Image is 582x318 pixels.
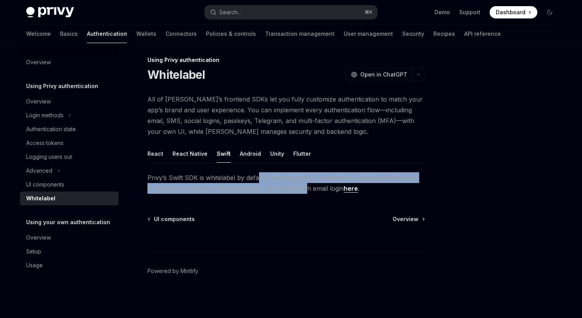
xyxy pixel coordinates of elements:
a: Dashboard [490,6,537,18]
span: Open in ChatGPT [360,71,407,78]
a: Powered by Mintlify [147,267,198,275]
a: Security [402,25,424,43]
a: Demo [435,8,450,16]
span: Overview [393,215,418,223]
div: Logging users out [26,152,72,161]
div: Overview [26,58,51,67]
div: Whitelabel [26,194,55,203]
a: Authentication [87,25,127,43]
a: Access tokens [20,136,119,150]
span: ⌘ K [365,9,373,15]
button: Toggle dark mode [544,6,556,18]
a: Setup [20,245,119,258]
a: Whitelabel [20,191,119,205]
h1: Whitelabel [147,68,205,82]
div: Login methods [26,111,64,120]
h5: Using your own authentication [26,218,110,227]
div: React Native [172,145,207,163]
a: Logging users out [20,150,119,164]
a: Authentication state [20,122,119,136]
span: Privy’s Swift SDK is whitelabel by default, enabling apps to implement custom authentication UI a... [147,172,425,194]
a: UI components [148,215,195,223]
a: API reference [464,25,501,43]
div: Access tokens [26,138,64,148]
div: Search... [219,8,241,17]
a: Overview [20,231,119,245]
button: Open in ChatGPT [346,68,412,81]
div: Overview [26,97,51,106]
div: UI components [26,180,64,189]
a: Usage [20,258,119,272]
a: Welcome [26,25,51,43]
a: Wallets [136,25,156,43]
a: Transaction management [265,25,334,43]
a: Support [459,8,480,16]
div: Authentication state [26,125,76,134]
div: Using Privy authentication [147,56,425,64]
span: UI components [154,215,195,223]
a: here [344,185,358,193]
div: Overview [26,233,51,242]
div: Setup [26,247,41,256]
div: Usage [26,261,43,270]
a: Connectors [166,25,197,43]
button: Toggle Advanced section [20,164,119,178]
div: Unity [270,145,284,163]
div: Android [240,145,261,163]
div: React [147,145,163,163]
span: All of [PERSON_NAME]’s frontend SDKs let you fully customize authentication to match your app’s b... [147,94,425,137]
h5: Using Privy authentication [26,82,98,91]
div: Advanced [26,166,52,175]
button: Open search [205,5,377,19]
a: Overview [393,215,424,223]
img: dark logo [26,7,74,18]
a: UI components [20,178,119,191]
div: Swift [217,145,231,163]
a: Policies & controls [206,25,256,43]
a: Overview [20,95,119,108]
a: Recipes [433,25,455,43]
span: Dashboard [496,8,525,16]
div: Flutter [293,145,311,163]
button: Toggle Login methods section [20,108,119,122]
a: Basics [60,25,78,43]
a: User management [344,25,393,43]
a: Overview [20,55,119,69]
